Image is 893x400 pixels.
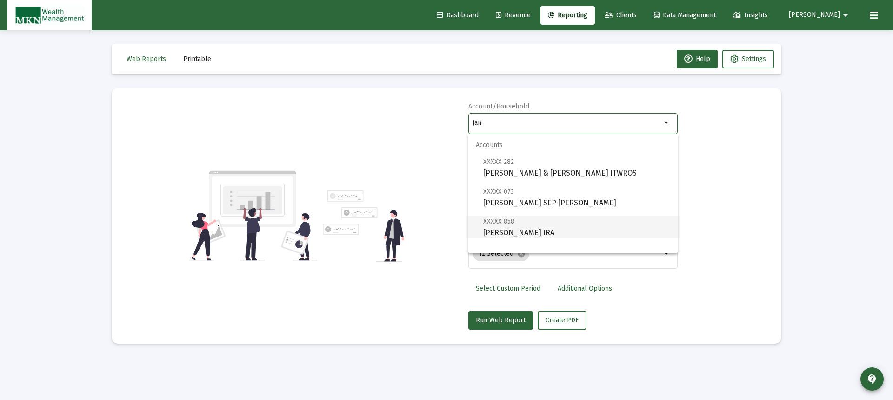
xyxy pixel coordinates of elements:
[496,11,531,19] span: Revenue
[597,6,644,25] a: Clients
[684,55,710,63] span: Help
[488,6,538,25] a: Revenue
[437,11,479,19] span: Dashboard
[468,311,533,330] button: Run Web Report
[468,102,530,110] label: Account/Household
[183,55,211,63] span: Printable
[483,186,670,209] span: [PERSON_NAME] SEP [PERSON_NAME]
[742,55,766,63] span: Settings
[473,246,529,261] mat-chip: 12 Selected
[548,11,587,19] span: Reporting
[540,6,595,25] a: Reporting
[14,6,85,25] img: Dashboard
[429,6,486,25] a: Dashboard
[473,244,661,263] mat-chip-list: Selection
[323,190,404,262] img: reporting-alt
[661,117,673,129] mat-icon: arrow_drop_down
[189,169,317,262] img: reporting
[476,316,526,324] span: Run Web Report
[866,373,878,385] mat-icon: contact_support
[483,216,670,238] span: [PERSON_NAME] IRA
[517,250,526,258] mat-icon: cancel
[558,285,612,292] span: Additional Options
[483,217,514,225] span: XXXXX 858
[661,248,673,259] mat-icon: arrow_drop_down
[483,188,514,196] span: XXXXX 073
[176,50,219,68] button: Printable
[646,6,723,25] a: Data Management
[127,55,166,63] span: Web Reports
[654,11,716,19] span: Data Management
[538,311,586,330] button: Create PDF
[476,285,540,292] span: Select Custom Period
[468,134,678,156] span: Accounts
[473,119,661,127] input: Search or select an account or household
[778,6,862,24] button: [PERSON_NAME]
[840,6,851,25] mat-icon: arrow_drop_down
[677,50,718,68] button: Help
[605,11,637,19] span: Clients
[468,246,678,268] span: Households
[483,156,670,179] span: [PERSON_NAME] & [PERSON_NAME] JTWROS
[722,50,774,68] button: Settings
[483,158,514,166] span: XXXXX 282
[733,11,768,19] span: Insights
[546,316,579,324] span: Create PDF
[119,50,173,68] button: Web Reports
[726,6,775,25] a: Insights
[789,11,840,19] span: [PERSON_NAME]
